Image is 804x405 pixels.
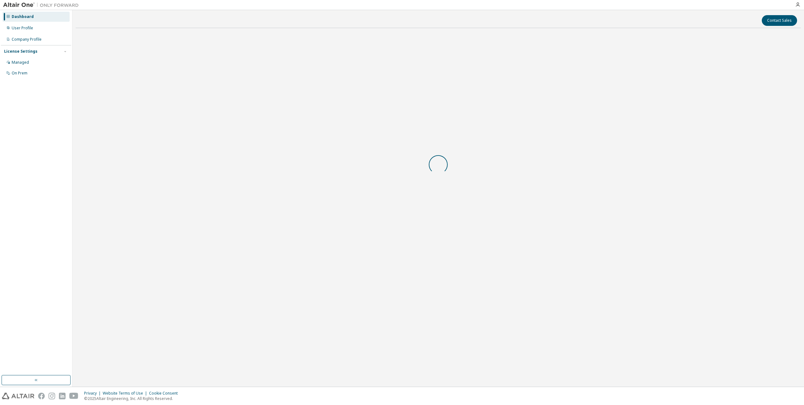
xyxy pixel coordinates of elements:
div: License Settings [4,49,37,54]
div: On Prem [12,71,27,76]
div: Cookie Consent [149,391,181,396]
img: Altair One [3,2,82,8]
div: Privacy [84,391,103,396]
div: Website Terms of Use [103,391,149,396]
img: linkedin.svg [59,393,66,399]
p: © 2025 Altair Engineering, Inc. All Rights Reserved. [84,396,181,401]
div: Managed [12,60,29,65]
img: instagram.svg [49,393,55,399]
img: youtube.svg [69,393,78,399]
div: User Profile [12,26,33,31]
img: altair_logo.svg [2,393,34,399]
button: Contact Sales [762,15,797,26]
div: Company Profile [12,37,42,42]
div: Dashboard [12,14,34,19]
img: facebook.svg [38,393,45,399]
